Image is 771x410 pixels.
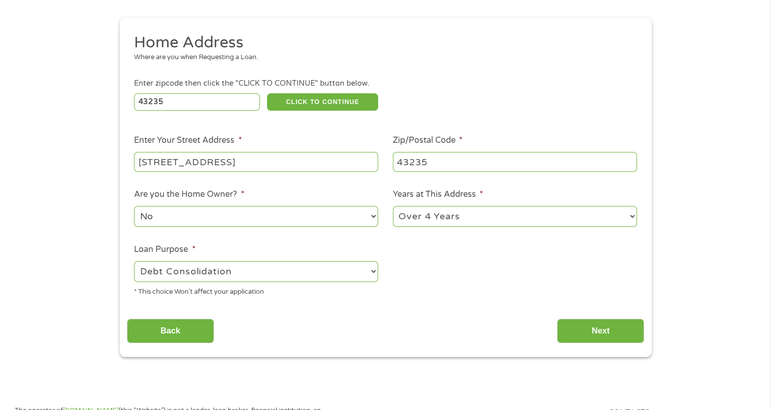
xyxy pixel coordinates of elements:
input: Back [127,319,214,344]
label: Are you the Home Owner? [134,189,244,200]
input: Enter Zipcode (e.g 01510) [134,93,260,111]
div: Enter zipcode then click the "CLICK TO CONTINUE" button below. [134,78,636,89]
label: Loan Purpose [134,244,195,255]
div: * This choice Won’t affect your application [134,284,378,297]
div: Where are you when Requesting a Loan. [134,53,629,63]
input: Next [557,319,644,344]
h2: Home Address [134,33,629,53]
label: Zip/Postal Code [393,135,463,146]
label: Years at This Address [393,189,483,200]
button: CLICK TO CONTINUE [267,93,378,111]
input: 1 Main Street [134,152,378,171]
label: Enter Your Street Address [134,135,242,146]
